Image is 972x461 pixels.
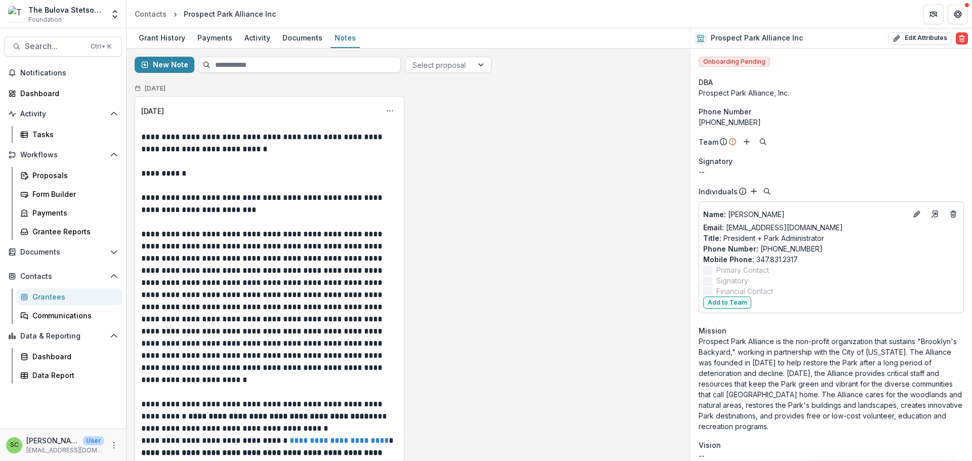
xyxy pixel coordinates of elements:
button: Notifications [4,65,122,81]
span: Vision [699,440,721,450]
button: Partners [923,4,944,24]
h2: [DATE] [145,85,166,92]
a: Documents [278,28,327,48]
button: Delete [956,32,968,45]
span: Signatory [699,156,733,166]
p: Prospect Park Alliance is the non-profit organization that sustains "Brooklyn's Backyard," workin... [699,336,964,432]
a: Grant History [135,28,189,48]
div: Activity [240,30,274,45]
button: Open Workflows [4,147,122,163]
span: Onboarding Pending [699,57,770,67]
button: Add [748,185,760,197]
a: Go to contact [927,206,943,222]
span: Mission [699,325,726,336]
span: Financial Contact [716,286,773,297]
h2: Prospect Park Alliance Inc [711,34,803,43]
div: Form Builder [32,189,114,199]
a: Grantee Reports [16,223,122,240]
div: Data Report [32,370,114,381]
button: Options [382,103,398,119]
div: Documents [278,30,327,45]
div: Tasks [32,129,114,140]
button: Edit [911,208,923,220]
a: Name: [PERSON_NAME] [703,209,907,220]
a: Grantees [16,288,122,305]
span: Search... [25,41,85,51]
button: Deletes [947,208,959,220]
span: Notifications [20,69,118,77]
span: Phone Number : [703,244,758,253]
span: Workflows [20,151,106,159]
a: Activity [240,28,274,48]
p: User [83,436,104,445]
span: Email: [703,223,724,232]
div: [PHONE_NUMBER] [699,117,964,128]
p: [EMAIL_ADDRESS][DOMAIN_NAME] [26,446,104,455]
span: Mobile Phone : [703,255,754,264]
div: Dashboard [32,351,114,362]
button: Add to Team [703,297,751,309]
a: Notes [331,28,360,48]
div: Payments [193,30,236,45]
span: Name : [703,210,726,219]
button: Edit Attributes [888,32,952,45]
button: Search [757,136,769,148]
a: Dashboard [4,85,122,102]
p: Team [699,137,718,147]
button: Search... [4,36,122,57]
div: Notes [331,30,360,45]
div: Communications [32,310,114,321]
p: President + Park Administrator [703,233,959,243]
p: Individuals [699,186,738,197]
button: New Note [135,57,194,73]
a: Payments [16,204,122,221]
p: 347.831.2317 [703,254,959,265]
a: Communications [16,307,122,324]
img: The Bulova Stetson Fund [8,6,24,22]
button: Open entity switcher [108,4,122,24]
span: Signatory [716,275,748,286]
span: Contacts [20,272,106,281]
span: Phone Number [699,106,751,117]
a: Data Report [16,367,122,384]
a: Proposals [16,167,122,184]
div: -- [699,166,964,177]
div: Grantees [32,291,114,302]
a: Payments [193,28,236,48]
nav: breadcrumb [131,7,280,21]
div: Grantee Reports [32,226,114,237]
span: Documents [20,248,106,257]
a: Email: [EMAIL_ADDRESS][DOMAIN_NAME] [703,222,843,233]
span: DBA [699,77,713,88]
button: Open Data & Reporting [4,328,122,344]
div: Dashboard [20,88,114,99]
button: Get Help [948,4,968,24]
div: Ctrl + K [89,41,113,52]
span: Title : [703,234,721,242]
div: Sonia Cavalli [10,442,19,448]
a: Dashboard [16,348,122,365]
div: Payments [32,207,114,218]
button: Open Contacts [4,268,122,284]
p: [PHONE_NUMBER] [703,243,959,254]
div: Prospect Park Alliance, Inc. [699,88,964,98]
span: Foundation [28,15,62,24]
p: -- [699,450,964,461]
p: [PERSON_NAME] [26,435,79,446]
div: The Bulova Stetson Fund [28,5,104,15]
div: Proposals [32,170,114,181]
button: More [108,439,120,451]
div: Grant History [135,30,189,45]
a: Tasks [16,126,122,143]
button: Add [741,136,753,148]
a: Contacts [131,7,171,21]
div: [DATE] [141,106,164,116]
span: Data & Reporting [20,332,106,341]
button: Search [761,185,773,197]
span: Activity [20,110,106,118]
button: Open Documents [4,244,122,260]
button: Open Activity [4,106,122,122]
p: [PERSON_NAME] [703,209,907,220]
span: Primary Contact [716,265,769,275]
div: Prospect Park Alliance Inc [184,9,276,19]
